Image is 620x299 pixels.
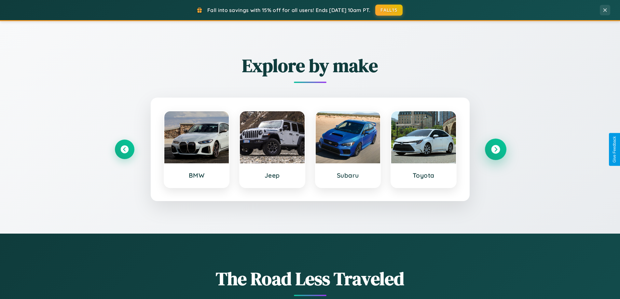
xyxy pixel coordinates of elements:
[115,266,505,291] h1: The Road Less Traveled
[398,171,449,179] h3: Toyota
[375,5,403,16] button: FALL15
[612,136,617,163] div: Give Feedback
[246,171,298,179] h3: Jeep
[322,171,374,179] h3: Subaru
[115,53,505,78] h2: Explore by make
[171,171,223,179] h3: BMW
[207,7,370,13] span: Fall into savings with 15% off for all users! Ends [DATE] 10am PT.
